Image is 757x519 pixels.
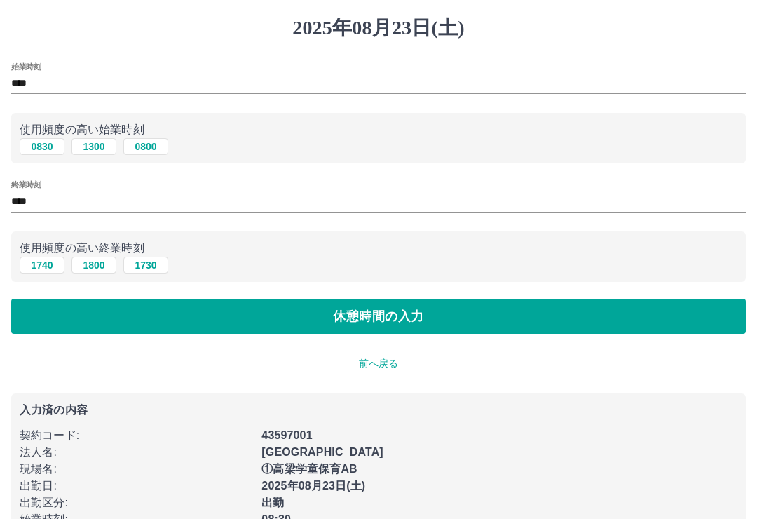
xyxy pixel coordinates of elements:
button: 1730 [123,257,168,274]
button: 0830 [20,138,64,155]
label: 終業時刻 [11,180,41,190]
p: 前へ戻る [11,356,746,371]
p: 使用頻度の高い始業時刻 [20,121,737,138]
p: 出勤区分 : [20,494,253,511]
b: ①高梁学童保育AB [261,463,357,475]
p: 使用頻度の高い終業時刻 [20,240,737,257]
label: 始業時刻 [11,61,41,72]
p: 契約コード : [20,427,253,444]
button: 1800 [71,257,116,274]
b: 43597001 [261,429,312,441]
p: 出勤日 : [20,478,253,494]
button: 1740 [20,257,64,274]
button: 0800 [123,138,168,155]
p: 法人名 : [20,444,253,461]
b: [GEOGRAPHIC_DATA] [261,446,383,458]
button: 1300 [71,138,116,155]
p: 入力済の内容 [20,405,737,416]
b: 出勤 [261,497,284,508]
p: 現場名 : [20,461,253,478]
h1: 2025年08月23日(土) [11,16,746,40]
button: 休憩時間の入力 [11,299,746,334]
b: 2025年08月23日(土) [261,480,365,492]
